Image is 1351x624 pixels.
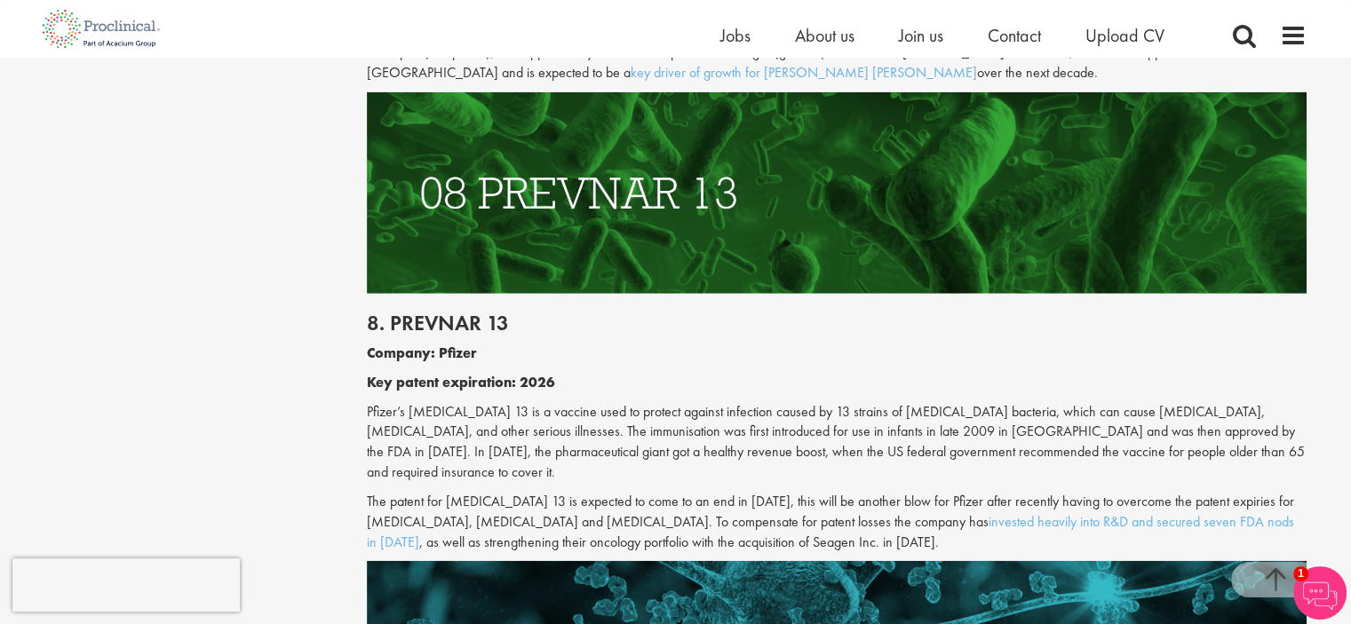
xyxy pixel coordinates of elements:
img: Drugs with patents due to expire Prevnar 13 [367,92,1307,293]
span: 1 [1293,566,1308,581]
a: About us [795,24,854,47]
img: Chatbot [1293,566,1347,620]
a: invested heavily into R&D and secured seven FDA nods in [DATE] [367,512,1294,551]
h2: 8. Prevnar 13 [367,312,1307,335]
a: Upload CV [1085,24,1164,47]
p: Pfizer’s [MEDICAL_DATA] 13 is a vaccine used to protect against infection caused by 13 strains of... [367,402,1307,483]
iframe: reCAPTCHA [12,558,240,612]
b: Company: Pfizer [367,344,477,362]
a: Contact [988,24,1041,47]
a: Join us [899,24,943,47]
p: The patent for [MEDICAL_DATA] 13 is expected to come to an end in [DATE], this will be another bl... [367,492,1307,553]
a: key driver of growth for [PERSON_NAME] [PERSON_NAME] [631,63,977,82]
b: Key patent expiration: 2026 [367,373,555,391]
a: Jobs [720,24,751,47]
